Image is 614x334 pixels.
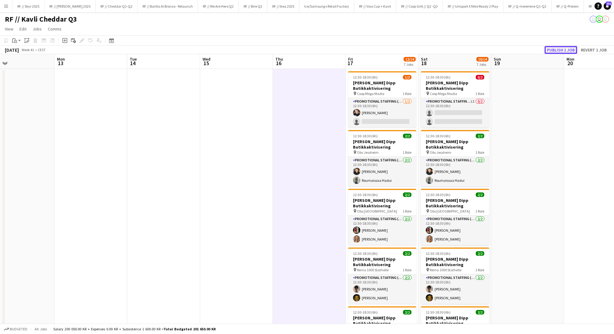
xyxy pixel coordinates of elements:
span: Wed [203,56,210,62]
span: 1 Role [475,268,484,272]
a: Comms [45,25,64,33]
app-job-card: 12:30-18:30 (6h)2/2[PERSON_NAME] Dipp Butikkaktivisering Obs [GEOGRAPHIC_DATA]1 RolePromotional S... [348,189,416,245]
span: 12:30-18:30 (6h) [426,75,450,79]
app-card-role: Promotional Staffing (Promotional Staff)2/212:30-18:30 (6h)[PERSON_NAME][PERSON_NAME] [421,274,489,304]
app-job-card: 12:30-18:30 (6h)0/2[PERSON_NAME] Dipp Butikkaktivisering Coop Mega Madla1 RolePromotional Staffin... [421,71,489,128]
span: Budgeted [10,327,27,331]
span: All jobs [34,327,48,331]
span: 1 Role [475,150,484,155]
button: RF // Coop Grill // Q2 -Q3 [396,0,443,12]
app-job-card: 12:30-18:30 (6h)2/2[PERSON_NAME] Dipp Butikkaktivisering Obs Jessheim1 RolePromotional Staffing (... [348,130,416,186]
span: Sun [494,56,501,62]
span: 2/2 [403,251,411,256]
span: Comms [48,26,62,32]
span: Jobs [33,26,42,32]
a: View [2,25,16,33]
span: 2/2 [403,192,411,197]
span: Tue [130,56,137,62]
span: 2/2 [403,310,411,315]
span: 12:30-18:30 (6h) [426,192,450,197]
div: Salary 200 050.00 KR + Expenses 0.00 KR + Subsistence 1 600.00 KR = [53,327,216,331]
span: 12:30-18:30 (6h) [353,251,378,256]
h1: RF // Kavli Cheddar Q3 [5,15,77,24]
span: 12:30-18:30 (6h) [353,75,378,79]
span: 2/2 [476,134,484,138]
h3: [PERSON_NAME] Dipp Butikkaktivisering [348,139,416,150]
app-job-card: 12:30-18:30 (6h)2/2[PERSON_NAME] Dipp Butikkaktivisering Rema 1000 Stathelle1 RolePromotional Sta... [421,248,489,304]
a: Jobs [30,25,44,33]
span: 17 [347,60,353,67]
button: RF // Skyr 2025 [12,0,44,12]
app-job-card: 12:30-18:30 (6h)2/2[PERSON_NAME] Dipp Butikkaktivisering Obs [GEOGRAPHIC_DATA]1 RolePromotional S... [421,189,489,245]
h3: [PERSON_NAME] Dipp Butikkaktivisering [348,198,416,209]
span: 19 [493,60,501,67]
div: 7 Jobs [477,62,488,67]
app-card-role: Promotional Staffing (Promotional Staff)1I0/212:30-18:30 (6h) [421,98,489,128]
div: CEST [38,47,46,52]
h3: [PERSON_NAME] Dipp Butikkaktivisering [421,256,489,267]
span: Obs [GEOGRAPHIC_DATA] [430,209,470,213]
span: Coop Mega Madla [357,91,384,96]
span: Sat [421,56,428,62]
h3: [PERSON_NAME] Dipp Butikkaktivisering [421,139,489,150]
span: Mon [566,56,574,62]
a: Edit [17,25,29,33]
span: 12:30-18:30 (6h) [426,251,450,256]
span: 12:30-18:30 (6h) [353,310,378,315]
span: 12/14 [404,57,416,62]
button: Budgeted [3,326,28,332]
span: 12:30-18:30 (6h) [353,134,378,138]
span: 1 Role [403,268,411,272]
span: Obs Jessheim [430,150,451,155]
span: Rema 1000 Stathelle [357,268,389,272]
span: 18 [420,60,428,67]
span: 2/2 [476,310,484,315]
span: 1 Role [403,91,411,96]
app-card-role: Promotional Staffing (Promotional Staff)2/212:30-18:30 (6h)[PERSON_NAME][PERSON_NAME] [348,216,416,245]
h3: [PERSON_NAME] Dipp Butikkaktivisering [348,315,416,326]
app-user-avatar: Alexander Skeppland Hole [596,16,603,23]
div: 7 Jobs [404,62,415,67]
div: 12:30-18:30 (6h)1/2[PERSON_NAME] Dipp Butikkaktivisering Coop Mega Madla1 RolePromotional Staffin... [348,71,416,128]
app-card-role: Promotional Staffing (Promotional Staff)2/212:30-18:30 (6h)[PERSON_NAME][PERSON_NAME] [421,216,489,245]
span: Rema 1000 Stathelle [430,268,461,272]
button: Ice/Samsung x Retail Factory [299,0,354,12]
button: RF // Ikea 2025 [267,0,299,12]
span: Week 41 [20,47,35,52]
span: Obs Jessheim [357,150,379,155]
span: 12:30-18:30 (6h) [353,192,378,197]
span: 2/2 [403,134,411,138]
span: Mon [57,56,65,62]
span: Edit [19,26,26,32]
button: Publish 1 job [545,46,577,54]
div: 12:30-18:30 (6h)2/2[PERSON_NAME] Dipp Butikkaktivisering Obs Jessheim1 RolePromotional Staffing (... [421,130,489,186]
span: Total Budgeted 201 650.00 KR [164,327,216,331]
span: 1 Role [403,150,411,155]
a: 231 [604,2,611,10]
h3: [PERSON_NAME] Dipp Butikkaktivisering [421,198,489,209]
h3: [PERSON_NAME] Dipp Butikkaktivisering [348,80,416,91]
button: RF // Voss Cup + Kavli [354,0,396,12]
h3: [PERSON_NAME] Dipp Butikkaktivisering [421,80,489,91]
button: RF // [PERSON_NAME] 2025 [44,0,96,12]
button: RF // Q-Protein [552,0,584,12]
h3: [PERSON_NAME] Dipp Butikkaktivisering [421,315,489,326]
span: 15 [202,60,210,67]
span: 1 Role [475,209,484,213]
span: Obs [GEOGRAPHIC_DATA] [357,209,397,213]
span: 0/2 [476,75,484,79]
span: 12:30-18:30 (6h) [426,310,450,315]
span: 14 [129,60,137,67]
app-job-card: 12:30-18:30 (6h)2/2[PERSON_NAME] Dipp Butikkaktivisering Rema 1000 Stathelle1 RolePromotional Sta... [348,248,416,304]
app-user-avatar: Alexander Skeppland Hole [602,16,609,23]
button: Revert 1 job [578,46,609,54]
span: 13 [56,60,65,67]
span: Fri [348,56,353,62]
button: RF // Unisport X Nike Ready 2 Play [443,0,503,12]
span: 1/2 [403,75,411,79]
h3: [PERSON_NAME] Dipp Butikkaktivisering [348,256,416,267]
